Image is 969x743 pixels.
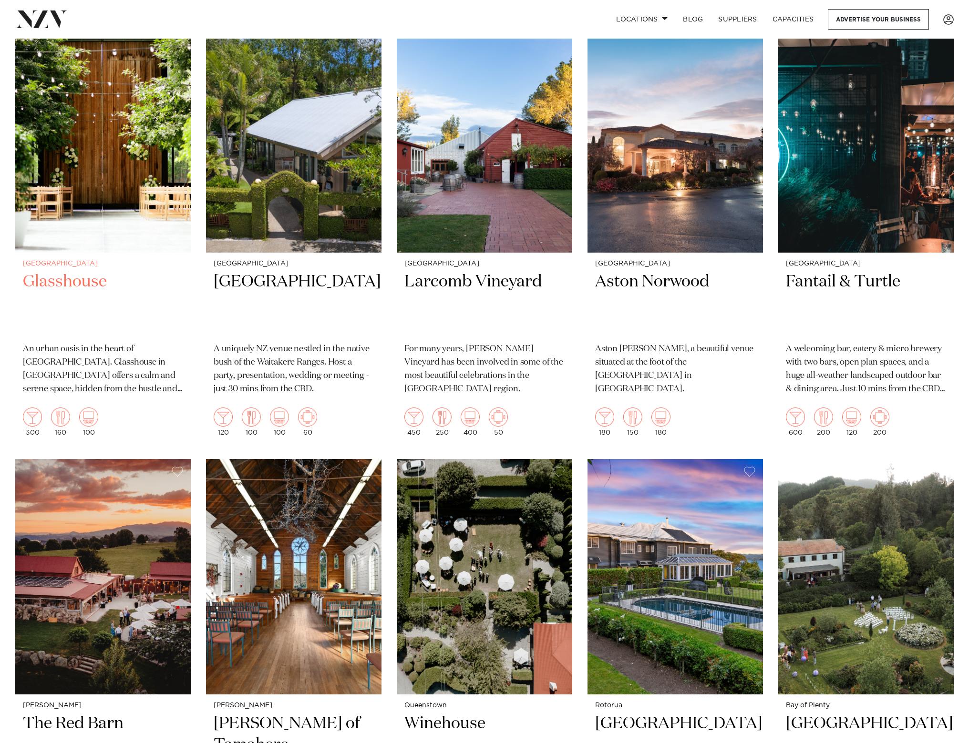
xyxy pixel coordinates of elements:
div: 300 [23,407,42,436]
img: dining.png [242,407,261,427]
img: cocktail.png [214,407,233,427]
div: 100 [79,407,98,436]
h2: Glasshouse [23,271,183,336]
div: 180 [595,407,614,436]
small: [GEOGRAPHIC_DATA] [23,260,183,267]
div: 200 [870,407,889,436]
p: A uniquely NZ venue nestled in the native bush of the Waitakere Ranges. Host a party, presentatio... [214,343,374,396]
a: Capacities [765,9,822,30]
div: 120 [842,407,861,436]
p: An urban oasis in the heart of [GEOGRAPHIC_DATA]. Glasshouse in [GEOGRAPHIC_DATA] offers a calm a... [23,343,183,396]
h2: Larcomb Vineyard [404,271,565,336]
a: [GEOGRAPHIC_DATA] [GEOGRAPHIC_DATA] A uniquely NZ venue nestled in the native bush of the Waitake... [206,17,381,444]
a: [GEOGRAPHIC_DATA] Aston Norwood Aston [PERSON_NAME], a beautiful venue situated at the foot of th... [588,17,763,444]
div: 600 [786,407,805,436]
small: Queenstown [404,702,565,709]
small: [GEOGRAPHIC_DATA] [404,260,565,267]
img: meeting.png [870,407,889,427]
small: [GEOGRAPHIC_DATA] [786,260,946,267]
h2: Fantail & Turtle [786,271,946,336]
img: cocktail.png [23,407,42,427]
div: 180 [651,407,670,436]
div: 100 [270,407,289,436]
a: [GEOGRAPHIC_DATA] Larcomb Vineyard For many years, [PERSON_NAME] Vineyard has been involved in so... [397,17,572,444]
p: For many years, [PERSON_NAME] Vineyard has been involved in some of the most beautiful celebratio... [404,343,565,396]
img: theatre.png [270,407,289,427]
div: 150 [623,407,642,436]
img: cocktail.png [595,407,614,427]
div: 200 [814,407,833,436]
small: [GEOGRAPHIC_DATA] [595,260,755,267]
div: 60 [298,407,317,436]
img: meeting.png [298,407,317,427]
a: [GEOGRAPHIC_DATA] Fantail & Turtle A welcoming bar, eatery & micro brewery with two bars, open pl... [778,17,954,444]
div: 450 [404,407,423,436]
img: cocktail.png [786,407,805,427]
a: [GEOGRAPHIC_DATA] Glasshouse An urban oasis in the heart of [GEOGRAPHIC_DATA]. Glasshouse in [GEO... [15,17,191,444]
img: nzv-logo.png [15,10,67,28]
div: 160 [51,407,70,436]
small: [PERSON_NAME] [214,702,374,709]
img: dining.png [814,407,833,427]
div: 120 [214,407,233,436]
div: 100 [242,407,261,436]
img: theatre.png [79,407,98,427]
div: 400 [461,407,480,436]
a: SUPPLIERS [711,9,764,30]
a: Advertise your business [828,9,929,30]
p: A welcoming bar, eatery & micro brewery with two bars, open plan spaces, and a huge all-weather l... [786,343,946,396]
small: [GEOGRAPHIC_DATA] [214,260,374,267]
img: theatre.png [651,407,670,427]
div: 50 [489,407,508,436]
p: Aston [PERSON_NAME], a beautiful venue situated at the foot of the [GEOGRAPHIC_DATA] in [GEOGRAPH... [595,343,755,396]
h2: [GEOGRAPHIC_DATA] [214,271,374,336]
img: cocktail.png [404,407,423,427]
img: theatre.png [461,407,480,427]
img: meeting.png [489,407,508,427]
img: dining.png [51,407,70,427]
a: BLOG [675,9,711,30]
small: Bay of Plenty [786,702,946,709]
small: Rotorua [595,702,755,709]
a: Locations [608,9,675,30]
img: theatre.png [842,407,861,427]
h2: Aston Norwood [595,271,755,336]
img: dining.png [623,407,642,427]
img: dining.png [433,407,452,427]
small: [PERSON_NAME] [23,702,183,709]
div: 250 [433,407,452,436]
